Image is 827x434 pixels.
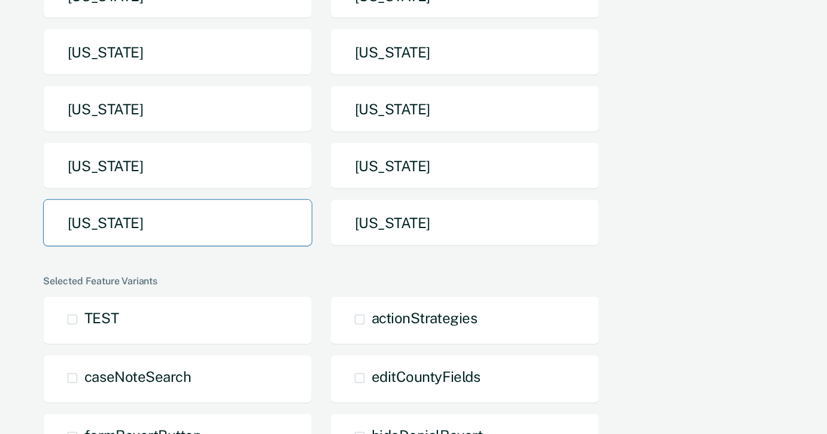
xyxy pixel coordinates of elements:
[84,368,191,385] span: caseNoteSearch
[43,142,312,190] button: [US_STATE]
[84,309,118,326] span: TEST
[43,199,312,247] button: [US_STATE]
[43,86,312,133] button: [US_STATE]
[372,368,480,385] span: editCountyFields
[330,86,600,133] button: [US_STATE]
[43,275,779,287] div: Selected Feature Variants
[330,199,600,247] button: [US_STATE]
[372,309,477,326] span: actionStrategies
[330,29,600,76] button: [US_STATE]
[43,29,312,76] button: [US_STATE]
[330,142,600,190] button: [US_STATE]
